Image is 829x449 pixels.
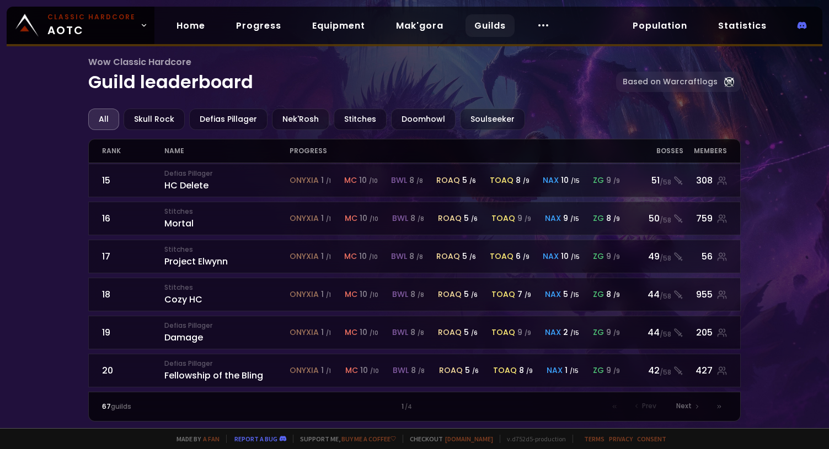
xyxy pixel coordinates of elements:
small: / 58 [660,253,671,263]
small: / 1 [326,329,331,337]
div: 6 [516,251,530,262]
small: Stitches [164,283,290,293]
span: roaq [438,289,462,300]
small: / 10 [370,329,378,337]
small: / 1 [326,291,331,299]
a: Equipment [303,14,374,37]
span: toaq [491,289,515,300]
span: roaq [438,213,462,224]
div: Cozy HC [164,283,290,306]
div: 9 [517,327,531,338]
small: / 9 [613,215,620,223]
div: Mortal [164,207,290,230]
div: 8 [409,251,423,262]
div: 7 [517,289,531,300]
div: name [164,139,290,163]
a: Report a bug [234,435,277,443]
span: zg [593,213,604,224]
small: / 9 [613,177,620,185]
span: mc [344,251,357,262]
span: roaq [436,251,460,262]
div: 10 [360,365,379,376]
small: / 9 [525,291,531,299]
div: 20 [102,364,164,377]
small: / 6 [472,367,479,375]
div: 5 [462,251,476,262]
small: Defias Pillager [164,169,290,178]
div: Skull Rock [124,109,185,130]
small: Classic Hardcore [47,12,136,22]
a: Privacy [609,435,633,443]
div: progress [290,139,633,163]
span: Made by [170,435,220,443]
div: 42 [633,364,683,377]
div: 8 [516,175,530,186]
small: / 4 [405,403,412,412]
a: 19Defias PillagerDamageonyxia 1 /1mc 10 /10bwl 8 /8roaq 5 /6toaq 9 /9nax 2 /15zg 9 /944/58205 [88,316,741,349]
small: / 9 [525,329,531,337]
div: 8 [409,175,423,186]
div: guilds [102,402,258,412]
small: / 9 [613,291,620,299]
a: Progress [227,14,290,37]
small: / 10 [370,291,378,299]
small: / 1 [326,253,331,261]
div: 427 [683,364,727,377]
span: zg [593,251,604,262]
small: / 8 [416,177,423,185]
a: Statistics [709,14,775,37]
span: zg [593,327,604,338]
span: toaq [491,213,515,224]
span: roaq [438,327,462,338]
span: nax [545,213,561,224]
div: 1 [258,402,571,412]
div: 10 [359,175,378,186]
div: 1 [321,213,331,224]
div: 50 [633,212,683,225]
small: / 10 [370,215,378,223]
div: 5 [464,213,478,224]
div: 10 [360,327,378,338]
span: v. d752d5 - production [500,435,566,443]
span: mc [345,289,357,300]
span: toaq [493,365,517,376]
small: / 8 [418,367,425,375]
div: 5 [464,327,478,338]
small: / 1 [326,367,331,375]
div: 8 [606,213,620,224]
small: / 9 [613,367,620,375]
span: mc [345,327,357,338]
div: 308 [683,174,727,187]
small: / 58 [660,367,671,377]
div: 5 [464,289,478,300]
a: Guilds [466,14,515,37]
div: 8 [410,289,424,300]
small: / 6 [471,291,478,299]
span: bwl [392,327,408,338]
div: 5 [563,289,579,300]
small: / 8 [416,253,423,261]
div: 15 [102,174,164,187]
div: 9 [563,213,579,224]
span: bwl [392,213,408,224]
div: 8 [519,365,533,376]
span: toaq [490,175,514,186]
a: 15Defias PillagerHC Deleteonyxia 1 /1mc 10 /10bwl 8 /8roaq 5 /6toaq 8 /9nax 10 /15zg 9 /951/58308 [88,164,741,197]
a: 20Defias PillagerFellowship of the Blingonyxia 1 /1mc 10 /10bwl 8 /8roaq 5 /6toaq 8 /9nax 1 /15zg... [88,354,741,387]
span: bwl [391,175,407,186]
a: [DOMAIN_NAME] [445,435,493,443]
small: / 8 [418,291,424,299]
span: Wow Classic Hardcore [88,55,616,69]
span: onyxia [290,365,319,376]
span: roaq [439,365,463,376]
small: / 1 [326,177,331,185]
span: AOTC [47,12,136,39]
a: 17StitchesProject Elwynnonyxia 1 /1mc 10 /10bwl 8 /8roaq 5 /6toaq 6 /9nax 10 /15zg 9 /949/5856 [88,240,741,273]
span: nax [547,365,563,376]
small: / 9 [523,177,530,185]
small: / 9 [525,215,531,223]
span: mc [345,365,358,376]
span: onyxia [290,327,319,338]
span: zg [593,365,604,376]
span: toaq [491,327,515,338]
